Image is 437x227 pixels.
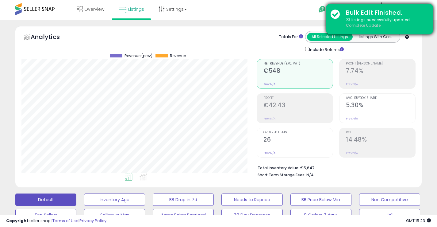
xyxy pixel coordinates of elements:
h2: 14.48% [346,136,415,144]
small: Prev: N/A [263,117,275,120]
button: All Selected Listings [307,33,353,41]
span: ROI [346,131,415,134]
li: €5,647 [258,164,411,171]
span: Overview [84,6,104,12]
h2: 5.30% [346,102,415,110]
div: seller snap | | [6,218,106,224]
div: Bulk Edit Finished. [341,8,429,17]
button: Selling @ Max [84,209,145,221]
button: Inventory Age [84,194,145,206]
span: Revenue [170,54,186,58]
span: Listings [128,6,144,12]
button: 30 Day Decrease [221,209,282,221]
h2: €548 [263,67,333,76]
span: Avg. Buybox Share [346,96,415,100]
button: Listings With Cost [352,33,398,41]
h2: 26 [263,136,333,144]
b: Short Term Storage Fees: [258,172,305,178]
small: Prev: N/A [346,151,358,155]
span: Profit [263,96,333,100]
button: Top Sellers [15,209,76,221]
span: N/A [306,172,314,178]
div: 23 listings successfully updated. [341,17,429,29]
a: Help [314,1,346,20]
button: BB Price Below Min [290,194,351,206]
u: Complete Update [346,23,381,28]
span: Profit [PERSON_NAME] [346,62,415,65]
span: Ordered Items [263,131,333,134]
button: Items Being Repriced [153,209,214,221]
small: Prev: N/A [346,117,358,120]
h2: €42.43 [263,102,333,110]
small: Prev: N/A [346,82,358,86]
h2: 7.74% [346,67,415,76]
button: Default [15,194,76,206]
small: Prev: N/A [263,151,275,155]
strong: Copyright [6,218,29,224]
span: Net Revenue (Exc. VAT) [263,62,333,65]
i: Get Help [318,6,326,13]
div: Include Returns [301,46,351,53]
span: 2025-08-11 15:23 GMT [406,218,431,224]
span: Revenue (prev) [125,54,152,58]
b: Total Inventory Value: [258,165,299,170]
a: Privacy Policy [79,218,106,224]
small: Prev: N/A [263,82,275,86]
div: Totals For [279,34,303,40]
button: Needs to Reprice [221,194,282,206]
button: Non Competitive [359,194,420,206]
a: Terms of Use [52,218,79,224]
button: BB Drop in 7d [153,194,214,206]
button: 0 Orders 7 days [290,209,351,221]
button: Jo1 [359,209,420,221]
h5: Analytics [31,33,72,43]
